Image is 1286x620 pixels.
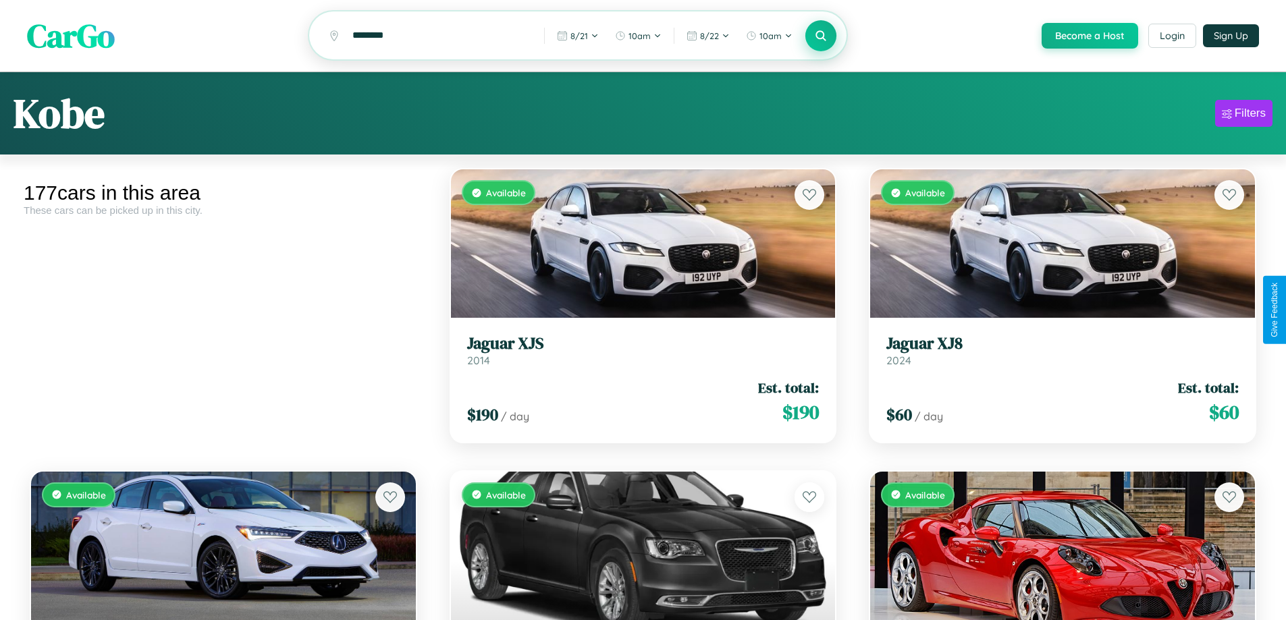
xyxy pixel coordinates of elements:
[66,489,106,501] span: Available
[886,403,912,426] span: $ 60
[608,25,668,47] button: 10am
[24,204,423,216] div: These cars can be picked up in this city.
[915,410,943,423] span: / day
[758,378,819,397] span: Est. total:
[886,334,1239,367] a: Jaguar XJ82024
[570,30,588,41] span: 8 / 21
[467,334,820,354] h3: Jaguar XJS
[1203,24,1259,47] button: Sign Up
[467,403,498,426] span: $ 190
[886,354,911,367] span: 2024
[700,30,719,41] span: 8 / 22
[486,187,526,198] span: Available
[1270,283,1279,337] div: Give Feedback
[14,86,105,141] h1: Kobe
[27,13,115,58] span: CarGo
[886,334,1239,354] h3: Jaguar XJ8
[486,489,526,501] span: Available
[905,187,945,198] span: Available
[550,25,606,47] button: 8/21
[1148,24,1196,48] button: Login
[24,181,423,204] div: 177 cars in this area
[759,30,782,41] span: 10am
[1215,100,1272,127] button: Filters
[1209,399,1239,426] span: $ 60
[905,489,945,501] span: Available
[680,25,736,47] button: 8/22
[1178,378,1239,397] span: Est. total:
[782,399,819,426] span: $ 190
[1042,23,1138,49] button: Become a Host
[467,334,820,367] a: Jaguar XJS2014
[501,410,529,423] span: / day
[628,30,651,41] span: 10am
[739,25,799,47] button: 10am
[1235,107,1266,120] div: Filters
[467,354,490,367] span: 2014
